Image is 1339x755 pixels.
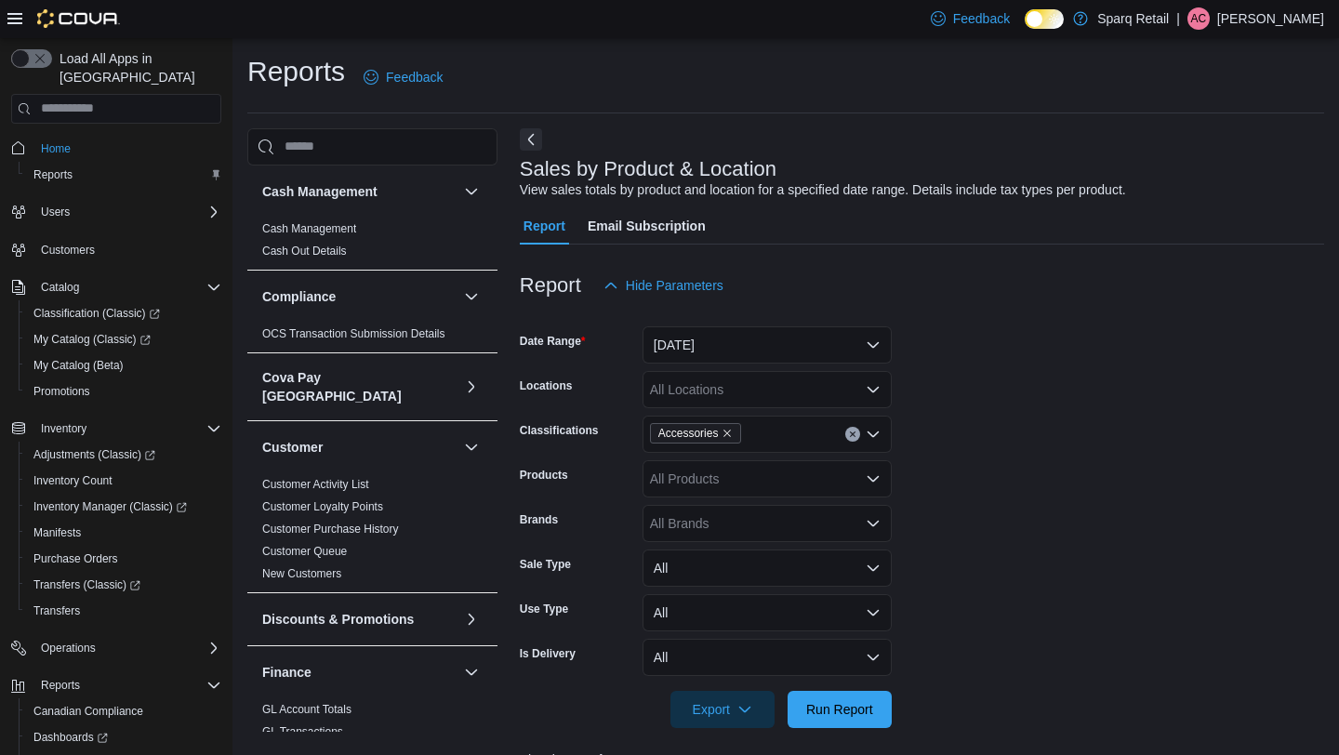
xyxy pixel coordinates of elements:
[4,236,229,263] button: Customers
[643,326,892,364] button: [DATE]
[1097,7,1169,30] p: Sparq Retail
[658,424,719,443] span: Accessories
[33,730,108,745] span: Dashboards
[262,182,457,201] button: Cash Management
[262,544,347,559] span: Customer Queue
[722,428,733,439] button: Remove Accessories from selection in this group
[520,128,542,151] button: Next
[33,473,113,488] span: Inventory Count
[26,302,167,325] a: Classification (Classic)
[19,546,229,572] button: Purchase Orders
[460,285,483,308] button: Compliance
[460,661,483,683] button: Finance
[33,674,221,696] span: Reports
[1025,9,1064,29] input: Dark Mode
[247,53,345,90] h1: Reports
[262,610,457,629] button: Discounts & Promotions
[33,384,90,399] span: Promotions
[262,500,383,513] a: Customer Loyalty Points
[262,438,457,457] button: Customer
[41,141,71,156] span: Home
[26,354,131,377] a: My Catalog (Beta)
[247,698,497,750] div: Finance
[19,300,229,326] a: Classification (Classic)
[33,417,94,440] button: Inventory
[643,550,892,587] button: All
[596,267,731,304] button: Hide Parameters
[866,427,881,442] button: Open list of options
[866,516,881,531] button: Open list of options
[262,499,383,514] span: Customer Loyalty Points
[4,416,229,442] button: Inventory
[262,368,457,405] button: Cova Pay [GEOGRAPHIC_DATA]
[26,380,98,403] a: Promotions
[33,138,78,160] a: Home
[262,567,341,580] a: New Customers
[26,726,221,748] span: Dashboards
[33,525,81,540] span: Manifests
[262,545,347,558] a: Customer Queue
[19,468,229,494] button: Inventory Count
[520,274,581,297] h3: Report
[33,332,151,347] span: My Catalog (Classic)
[33,238,221,261] span: Customers
[19,378,229,404] button: Promotions
[41,243,95,258] span: Customers
[520,512,558,527] label: Brands
[26,328,158,351] a: My Catalog (Classic)
[26,470,221,492] span: Inventory Count
[33,276,86,298] button: Catalog
[19,494,229,520] a: Inventory Manager (Classic)
[650,423,742,444] span: Accessories
[26,354,221,377] span: My Catalog (Beta)
[19,442,229,468] a: Adjustments (Classic)
[1025,29,1026,30] span: Dark Mode
[460,376,483,398] button: Cova Pay [GEOGRAPHIC_DATA]
[520,602,568,616] label: Use Type
[33,674,87,696] button: Reports
[262,523,399,536] a: Customer Purchase History
[262,287,336,306] h3: Compliance
[953,9,1010,28] span: Feedback
[4,635,229,661] button: Operations
[262,438,323,457] h3: Customer
[37,9,120,28] img: Cova
[262,702,351,717] span: GL Account Totals
[33,201,77,223] button: Users
[33,201,221,223] span: Users
[262,610,414,629] h3: Discounts & Promotions
[26,522,88,544] a: Manifests
[520,557,571,572] label: Sale Type
[262,244,347,258] span: Cash Out Details
[26,548,126,570] a: Purchase Orders
[19,598,229,624] button: Transfers
[4,135,229,162] button: Home
[626,276,723,295] span: Hide Parameters
[26,726,115,748] a: Dashboards
[33,704,143,719] span: Canadian Compliance
[262,326,445,341] span: OCS Transaction Submission Details
[262,703,351,716] a: GL Account Totals
[520,158,776,180] h3: Sales by Product & Location
[520,423,599,438] label: Classifications
[386,68,443,86] span: Feedback
[262,327,445,340] a: OCS Transaction Submission Details
[247,473,497,592] div: Customer
[26,302,221,325] span: Classification (Classic)
[262,724,343,739] span: GL Transactions
[262,287,457,306] button: Compliance
[26,600,87,622] a: Transfers
[806,700,873,719] span: Run Report
[4,199,229,225] button: Users
[262,566,341,581] span: New Customers
[19,162,229,188] button: Reports
[19,724,229,750] a: Dashboards
[33,499,187,514] span: Inventory Manager (Classic)
[520,334,586,349] label: Date Range
[26,600,221,622] span: Transfers
[26,470,120,492] a: Inventory Count
[33,577,140,592] span: Transfers (Classic)
[788,691,892,728] button: Run Report
[26,444,163,466] a: Adjustments (Classic)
